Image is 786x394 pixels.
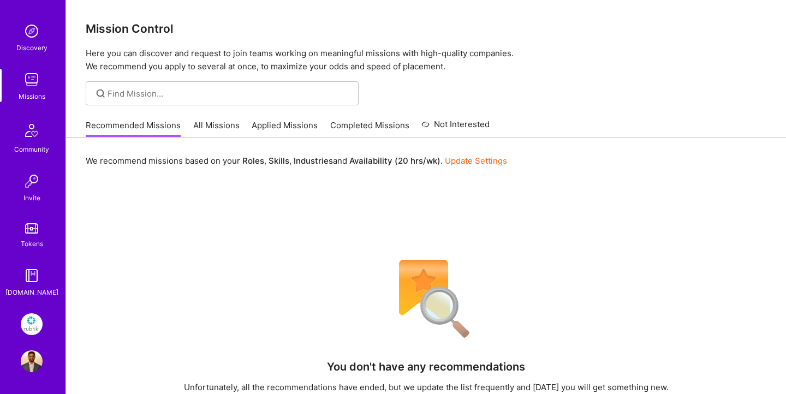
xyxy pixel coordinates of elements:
[294,156,333,166] b: Industries
[445,156,507,166] a: Update Settings
[269,156,289,166] b: Skills
[21,170,43,192] img: Invite
[252,120,318,138] a: Applied Missions
[86,120,181,138] a: Recommended Missions
[380,253,473,345] img: No Results
[21,238,43,249] div: Tokens
[19,91,45,102] div: Missions
[21,20,43,42] img: discovery
[21,350,43,372] img: User Avatar
[25,223,38,234] img: tokens
[108,88,350,99] input: Find Mission...
[184,381,669,393] div: Unfortunately, all the recommendations have ended, but we update the list frequently and [DATE] y...
[21,69,43,91] img: teamwork
[327,360,525,373] h4: You don't have any recommendations
[21,265,43,286] img: guide book
[19,117,45,144] img: Community
[14,144,49,155] div: Community
[21,313,43,335] img: Rubrik: Cybersecurity Awareness Program
[330,120,409,138] a: Completed Missions
[86,47,766,73] p: Here you can discover and request to join teams working on meaningful missions with high-quality ...
[242,156,264,166] b: Roles
[86,22,766,35] h3: Mission Control
[86,155,507,166] p: We recommend missions based on your , , and .
[421,118,490,138] a: Not Interested
[5,286,58,298] div: [DOMAIN_NAME]
[349,156,440,166] b: Availability (20 hrs/wk)
[23,192,40,204] div: Invite
[94,87,107,100] i: icon SearchGrey
[16,42,47,53] div: Discovery
[193,120,240,138] a: All Missions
